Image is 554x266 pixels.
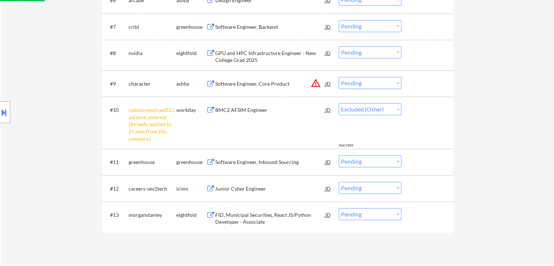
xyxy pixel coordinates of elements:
[215,50,325,64] div: GPU and HPC Infrastructure Engineer - New College Grad 2025
[129,50,176,57] div: nvidia
[176,80,206,87] div: ashby
[325,77,332,90] div: JD
[129,211,176,219] div: morganstanley
[339,142,368,148] div: success
[325,20,332,33] div: JD
[129,159,176,166] div: greenhouse
[129,80,176,87] div: character
[129,23,176,31] div: cribl
[176,159,206,166] div: greenhouse
[129,106,176,142] div: radiancetech.wd12.radiance_external [Already applied to 2+ jobs from this company]
[311,78,321,88] button: warning_amber
[176,23,206,31] div: greenhouse
[110,23,123,31] div: #7
[215,211,325,226] div: FID, Municipal Securities, React JS/Python Developer - Associate
[176,211,206,219] div: eightfold
[215,106,325,114] div: BMC2 AFSIM Engineer
[176,50,206,57] div: eightfold
[215,80,325,87] div: Software Engineer, Core Product
[325,208,332,221] div: JD
[325,46,332,59] div: JD
[325,182,332,195] div: JD
[325,103,332,116] div: JD
[176,106,206,114] div: workday
[110,211,123,219] div: #13
[129,185,176,192] div: careers-sev1tech
[215,159,325,166] div: Software Engineer, Inbound Sourcing
[325,155,332,168] div: JD
[215,23,325,31] div: Software Engineer, Backend
[176,185,206,192] div: icims
[110,185,123,192] div: #12
[215,185,325,192] div: Junior Cyber Engineer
